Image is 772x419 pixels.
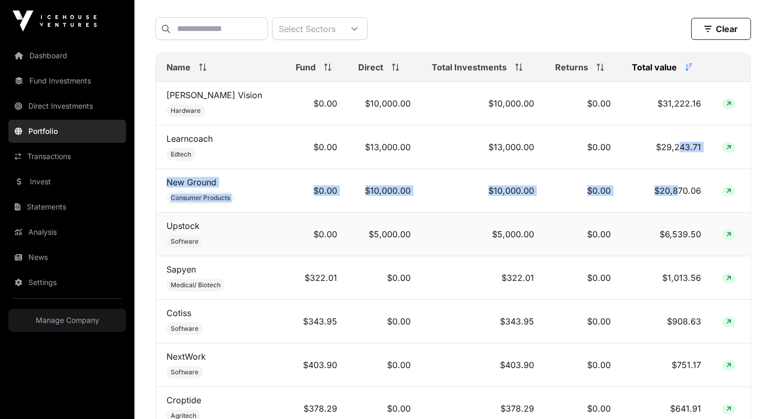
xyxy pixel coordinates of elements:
td: $10,000.00 [348,169,421,213]
td: $31,222.16 [621,82,712,125]
span: Name [166,61,191,74]
td: $343.95 [421,300,545,343]
a: Sapyen [166,264,196,275]
td: $403.90 [421,343,545,387]
td: $0.00 [545,300,622,343]
a: Learncoach [166,133,213,144]
td: $10,000.00 [421,169,545,213]
td: $343.95 [285,300,348,343]
td: $1,013.56 [621,256,712,300]
td: $403.90 [285,343,348,387]
div: Select Sectors [273,18,342,39]
td: $6,539.50 [621,213,712,256]
a: NextWork [166,351,206,362]
a: Settings [8,271,126,294]
span: Consumer Products [171,194,230,202]
td: $322.01 [285,256,348,300]
td: $908.63 [621,300,712,343]
span: Total Investments [432,61,507,74]
td: $0.00 [545,169,622,213]
span: Hardware [171,107,201,115]
td: $0.00 [285,125,348,169]
td: $0.00 [348,343,421,387]
td: $322.01 [421,256,545,300]
span: Software [171,324,199,333]
a: Manage Company [8,309,126,332]
a: Cotiss [166,308,191,318]
td: $5,000.00 [348,213,421,256]
td: $0.00 [545,343,622,387]
a: Transactions [8,145,126,168]
a: Invest [8,170,126,193]
a: Statements [8,195,126,218]
a: Portfolio [8,120,126,143]
td: $13,000.00 [348,125,421,169]
span: Software [171,368,199,376]
td: $20,870.06 [621,169,712,213]
td: $5,000.00 [421,213,545,256]
a: Upstock [166,221,200,231]
a: Analysis [8,221,126,244]
span: Software [171,237,199,246]
span: Total value [632,61,677,74]
a: [PERSON_NAME] Vision [166,90,262,100]
a: Direct Investments [8,95,126,118]
iframe: Chat Widget [719,369,772,419]
span: Fund [296,61,316,74]
td: $751.17 [621,343,712,387]
span: Edtech [171,150,191,159]
a: New Ground [166,177,216,187]
td: $0.00 [545,125,622,169]
td: $0.00 [545,82,622,125]
span: Returns [555,61,588,74]
a: News [8,246,126,269]
td: $0.00 [545,256,622,300]
td: $0.00 [285,213,348,256]
td: $0.00 [348,300,421,343]
td: $0.00 [545,213,622,256]
span: Direct [358,61,383,74]
a: Dashboard [8,44,126,67]
img: Icehouse Ventures Logo [13,11,97,32]
td: $13,000.00 [421,125,545,169]
td: $10,000.00 [348,82,421,125]
a: Croptide [166,395,201,405]
td: $0.00 [348,256,421,300]
a: Fund Investments [8,69,126,92]
td: $0.00 [285,169,348,213]
span: Medical/ Biotech [171,281,221,289]
button: Clear [691,18,751,40]
td: $0.00 [285,82,348,125]
td: $10,000.00 [421,82,545,125]
td: $29,243.71 [621,125,712,169]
